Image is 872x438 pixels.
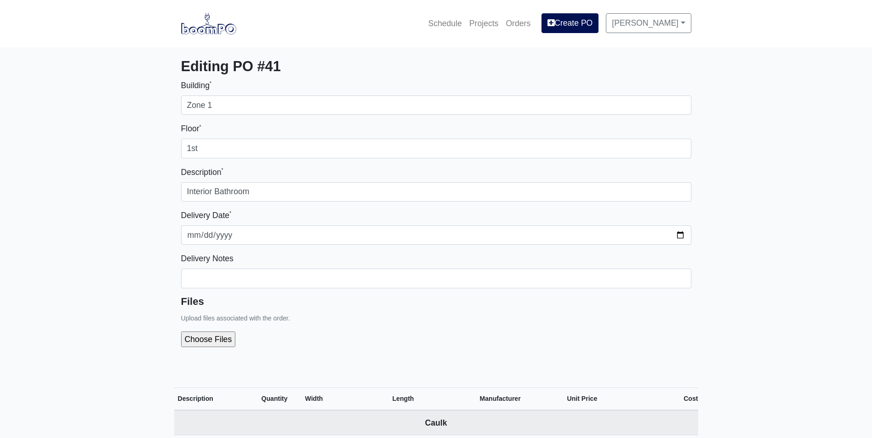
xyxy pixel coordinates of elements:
span: Description [178,395,213,402]
th: Quantity [262,387,305,410]
label: Floor [181,122,201,135]
input: mm-dd-yyyy [181,225,691,245]
th: Length [393,387,480,410]
b: Caulk [425,418,447,427]
input: Choose Files [181,331,334,347]
small: Upload files associated with the order. [181,314,290,322]
th: Cost [655,387,698,410]
label: Delivery Notes [181,252,234,265]
th: Unit Price [567,387,655,410]
label: Building [181,79,212,92]
a: Projects [466,13,502,34]
th: Manufacturer [480,387,567,410]
a: Create PO [541,13,598,33]
a: Orders [502,13,534,34]
th: Width [305,387,393,410]
h3: Editing PO #41 [181,58,691,75]
h5: Files [181,296,691,308]
img: boomPO [181,13,236,34]
label: Delivery Date [181,209,232,222]
a: [PERSON_NAME] [606,13,691,33]
a: Schedule [424,13,465,34]
label: Description [181,166,223,179]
